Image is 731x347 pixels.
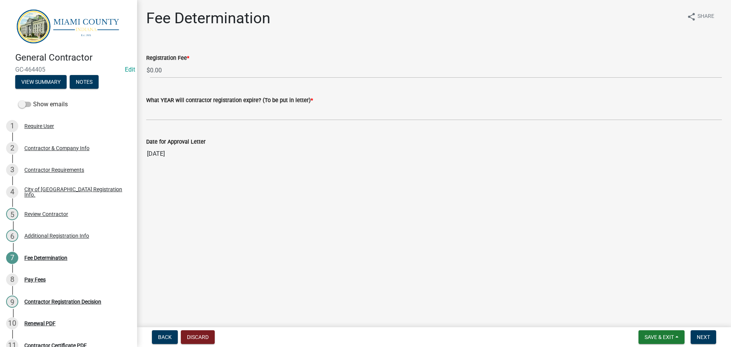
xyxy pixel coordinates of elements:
[146,9,270,27] h1: Fee Determination
[6,252,18,264] div: 7
[24,299,101,304] div: Contractor Registration Decision
[15,75,67,89] button: View Summary
[6,164,18,176] div: 3
[125,66,135,73] wm-modal-confirm: Edit Application Number
[70,75,99,89] button: Notes
[18,100,68,109] label: Show emails
[24,167,84,173] div: Contractor Requirements
[687,12,696,21] i: share
[70,80,99,86] wm-modal-confirm: Notes
[24,321,56,326] div: Renewal PDF
[691,330,716,344] button: Next
[181,330,215,344] button: Discard
[146,139,206,145] label: Date for Approval Letter
[146,56,189,61] label: Registration Fee
[158,334,172,340] span: Back
[6,273,18,286] div: 8
[681,9,720,24] button: shareShare
[15,8,125,44] img: Miami County, Indiana
[6,120,18,132] div: 1
[24,233,89,238] div: Additional Registration Info
[6,186,18,198] div: 4
[6,142,18,154] div: 2
[125,66,135,73] a: Edit
[6,208,18,220] div: 5
[6,230,18,242] div: 6
[697,12,714,21] span: Share
[24,255,67,261] div: Fee Determination
[15,66,122,73] span: GC-464405
[6,317,18,329] div: 10
[146,62,150,78] span: $
[152,330,178,344] button: Back
[638,330,685,344] button: Save & Exit
[15,80,67,86] wm-modal-confirm: Summary
[24,146,89,151] div: Contractor & Company Info
[6,296,18,308] div: 9
[146,98,313,103] label: What YEAR will contractor registration expire? (To be put in letter)
[24,211,68,217] div: Review Contractor
[697,334,710,340] span: Next
[24,187,125,197] div: City of [GEOGRAPHIC_DATA] Registration Info.
[24,123,54,129] div: Require User
[15,52,131,63] h4: General Contractor
[645,334,674,340] span: Save & Exit
[24,277,46,282] div: Pay Fees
